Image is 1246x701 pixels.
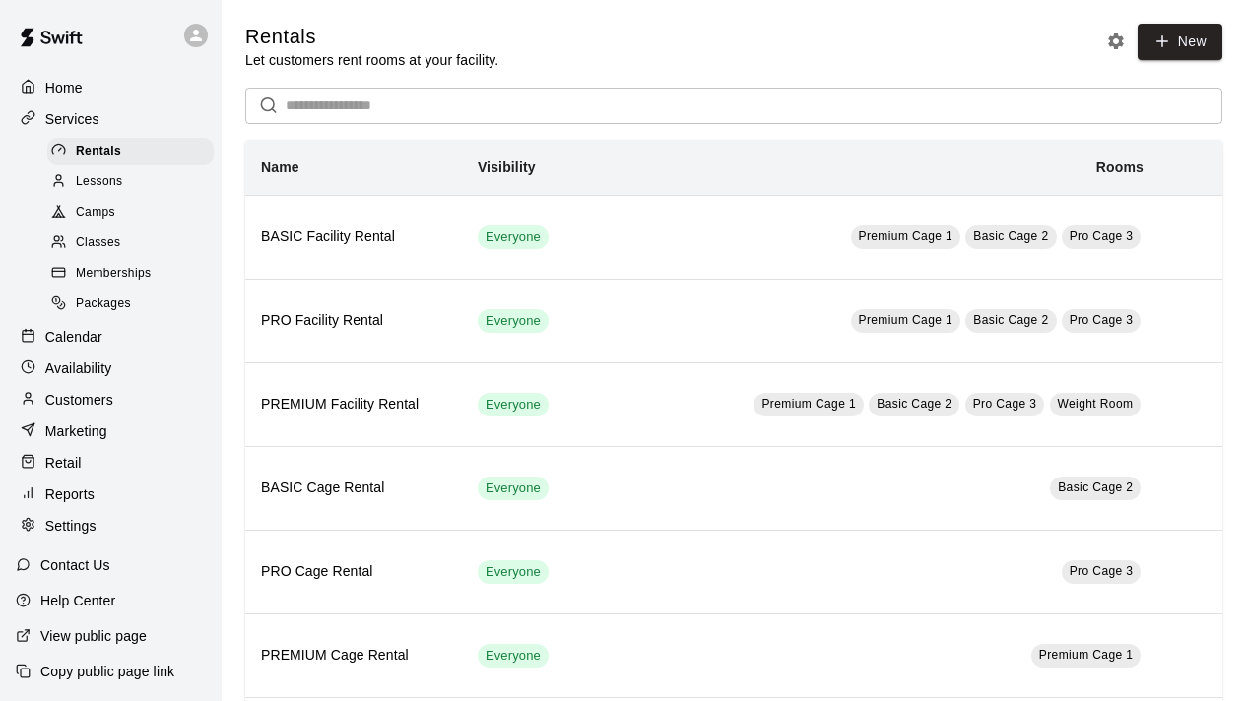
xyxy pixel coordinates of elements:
[261,561,446,583] h6: PRO Cage Rental
[47,198,222,228] a: Camps
[1070,313,1134,327] span: Pro Cage 3
[1058,480,1133,494] span: Basic Cage 2
[859,229,953,243] span: Premium Cage 1
[40,555,110,575] p: Contact Us
[76,142,121,161] span: Rentals
[45,109,99,129] p: Services
[47,168,214,196] div: Lessons
[16,73,206,102] a: Home
[973,397,1037,411] span: Pro Cage 3
[245,50,498,70] p: Let customers rent rooms at your facility.
[261,478,446,499] h6: BASIC Cage Rental
[1070,564,1134,578] span: Pro Cage 3
[76,233,120,253] span: Classes
[478,563,549,582] span: Everyone
[245,24,498,50] h5: Rentals
[973,229,1048,243] span: Basic Cage 2
[973,313,1048,327] span: Basic Cage 2
[47,199,214,226] div: Camps
[1039,648,1134,662] span: Premium Cage 1
[16,104,206,134] a: Services
[47,229,214,257] div: Classes
[47,289,222,320] a: Packages
[45,453,82,473] p: Retail
[478,309,549,333] div: This service is visible to all of your customers
[478,159,536,175] b: Visibility
[45,78,83,97] p: Home
[478,644,549,668] div: This service is visible to all of your customers
[45,390,113,410] p: Customers
[859,313,953,327] span: Premium Cage 1
[478,479,549,498] span: Everyone
[76,203,115,223] span: Camps
[1101,27,1131,56] button: Rental settings
[877,397,951,411] span: Basic Cage 2
[261,159,299,175] b: Name
[761,397,856,411] span: Premium Cage 1
[261,226,446,248] h6: BASIC Facility Rental
[45,421,107,441] p: Marketing
[478,560,549,584] div: This service is visible to all of your customers
[45,358,112,378] p: Availability
[47,138,214,165] div: Rentals
[478,396,549,414] span: Everyone
[47,166,222,197] a: Lessons
[16,353,206,383] a: Availability
[76,172,123,192] span: Lessons
[1096,159,1144,175] b: Rooms
[45,327,102,347] p: Calendar
[478,228,549,247] span: Everyone
[261,394,446,415] h6: PREMIUM Facility Rental
[47,259,222,289] a: Memberships
[16,448,206,478] a: Retail
[478,312,549,331] span: Everyone
[16,479,206,509] a: Reports
[478,393,549,416] div: This service is visible to all of your customers
[16,385,206,414] a: Customers
[76,264,151,284] span: Memberships
[45,484,95,504] p: Reports
[40,591,115,610] p: Help Center
[1058,397,1134,411] span: Weight Room
[47,136,222,166] a: Rentals
[1138,24,1222,60] a: New
[16,511,206,541] a: Settings
[40,626,147,646] p: View public page
[478,647,549,666] span: Everyone
[76,294,131,314] span: Packages
[261,645,446,667] h6: PREMIUM Cage Rental
[261,310,446,332] h6: PRO Facility Rental
[1070,229,1134,243] span: Pro Cage 3
[478,225,549,249] div: This service is visible to all of your customers
[478,477,549,500] div: This service is visible to all of your customers
[45,516,97,536] p: Settings
[16,322,206,351] a: Calendar
[47,228,222,259] a: Classes
[40,662,174,681] p: Copy public page link
[16,416,206,446] a: Marketing
[47,260,214,287] div: Memberships
[47,290,214,318] div: Packages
